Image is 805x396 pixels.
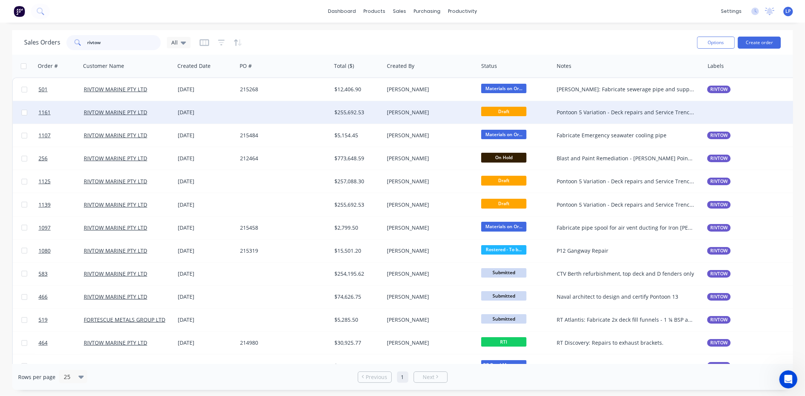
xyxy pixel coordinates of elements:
div: [PERSON_NAME] [387,86,471,93]
div: [DATE] [178,201,234,209]
a: 256 [38,147,84,170]
div: $5,154.45 [334,132,379,139]
div: Customer Name [83,62,124,70]
span: 1161 [38,109,51,116]
div: $255,692.53 [334,201,379,209]
div: 215319 [240,247,324,255]
span: 1097 [38,224,51,232]
a: RIVTOW MARINE PTY LTD [84,201,147,208]
span: Rows per page [18,373,55,381]
div: [PERSON_NAME] [387,224,471,232]
button: RIVTOW [707,270,731,278]
a: 466 [38,285,84,308]
div: $74,626.75 [334,293,379,301]
span: Draft [481,199,526,208]
a: 464 [38,332,84,354]
div: [DATE] [178,316,234,324]
a: RIVTOW MARINE PTY LTD [84,132,147,139]
div: [PERSON_NAME] [387,316,471,324]
div: [DATE] [178,339,234,347]
div: [DATE] [178,132,234,139]
button: RIVTOW [707,362,731,370]
span: Submitted [481,268,526,278]
button: RIVTOW [707,201,731,209]
span: All [171,38,178,46]
span: Draft [481,176,526,185]
span: 501 [38,86,48,93]
span: 256 [38,155,48,162]
span: RTI [481,337,526,347]
span: Submitted [481,314,526,324]
div: [DATE] [178,178,234,185]
div: [DATE] [178,270,234,278]
iframe: Intercom live chat [779,370,797,388]
span: RIVTOW [710,86,728,93]
span: 464 [38,339,48,347]
div: PO # [240,62,252,70]
div: [PERSON_NAME] [387,201,471,209]
div: [PERSON_NAME] [387,155,471,162]
div: Fabricate pipe spool for air vent ducting for Iron [PERSON_NAME] [557,224,694,232]
span: 583 [38,270,48,278]
span: PO Recd-Manager... [481,360,526,370]
a: RIVTOW MARINE PTY LTD [84,155,147,162]
button: RIVTOW [707,293,731,301]
span: 1080 [38,247,51,255]
div: $773,648.59 [334,155,379,162]
a: RIVTOW MARINE PTY LTD [84,109,147,116]
a: Page 1 is your current page [397,371,408,383]
a: RIVTOW MARINE PTY LTD [84,362,147,369]
div: $30,925.77 [334,339,379,347]
div: [DATE] [178,362,234,370]
button: RIVTOW [707,247,731,255]
a: 1080 [38,239,84,262]
span: RIVTOW [710,293,728,301]
span: LP [786,8,791,15]
div: 212464 [240,155,324,162]
button: RIVTOW [707,155,731,162]
div: [DATE] [178,224,234,232]
div: 215268 [240,86,324,93]
span: RIVTOW [710,270,728,278]
button: Create order [738,37,781,49]
button: RIVTOW [707,86,731,93]
div: purchasing [410,6,444,17]
div: Fabricate Emergency seawater cooling pipe [557,132,694,139]
div: $15,501.20 [334,247,379,255]
div: productivity [444,6,481,17]
div: [PERSON_NAME] [387,270,471,278]
button: Options [697,37,735,49]
span: 519 [38,316,48,324]
div: [DATE] [178,109,234,116]
a: 1161 [38,101,84,124]
div: [DATE] [178,155,234,162]
button: RIVTOW [707,132,731,139]
a: 583 [38,262,84,285]
a: RIVTOW MARINE PTY LTD [84,293,147,300]
a: RIVTOW MARINE PTY LTD [84,224,147,231]
div: 215203 [240,362,324,370]
span: Draft [481,107,526,116]
span: 1107 [38,132,51,139]
div: Blast and Paint Remediation - [PERSON_NAME] Point Pontoon 5 (9204) (P.25.0253) [557,155,694,162]
span: RIVTOW [710,155,728,162]
a: RIVTOW MARINE PTY LTD [84,270,147,277]
span: Materials on Or... [481,84,526,93]
div: Pontoon 5 Variation - Deck repairs and Service Trench repairs - Stainless steel [557,109,694,116]
span: 1052 [38,362,51,370]
ul: Pagination [355,371,451,383]
div: $2,799.50 [334,224,379,232]
div: products [360,6,389,17]
a: FORTESCUE METALS GROUP LTD [84,316,165,323]
div: P12 Gangway Repair [557,247,694,255]
a: 1139 [38,193,84,216]
div: [PERSON_NAME] [387,362,471,370]
div: Status [481,62,497,70]
img: Factory [14,6,25,17]
span: RIVTOW [710,132,728,139]
div: Total ($) [334,62,354,70]
span: RIVTOW [710,178,728,185]
div: [PERSON_NAME]: Fabricate sewerage pipe and supply 3 way valve in hot dip galv [557,86,694,93]
div: [DATE] [178,86,234,93]
div: Created By [387,62,414,70]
